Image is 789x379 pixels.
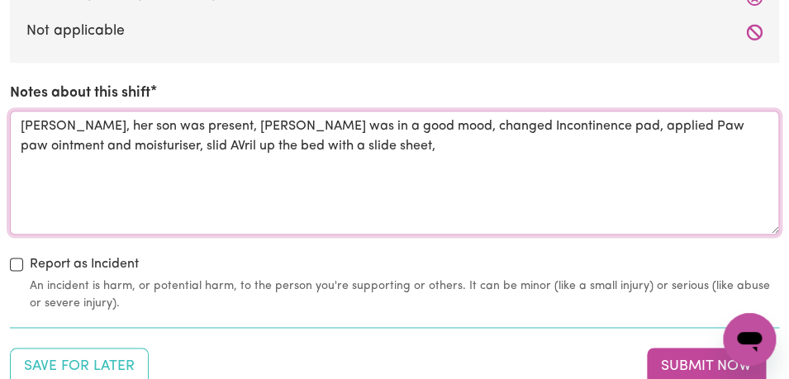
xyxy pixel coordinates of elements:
[26,21,763,42] label: Not applicable
[30,277,779,312] small: An incident is harm, or potential harm, to the person you're supporting or others. It can be mino...
[30,254,139,274] label: Report as Incident
[10,111,779,235] textarea: [PERSON_NAME], her son was present, [PERSON_NAME] was in a good mood, changed Incontinence pad, a...
[10,83,150,104] label: Notes about this shift
[723,313,776,366] iframe: Button to launch messaging window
